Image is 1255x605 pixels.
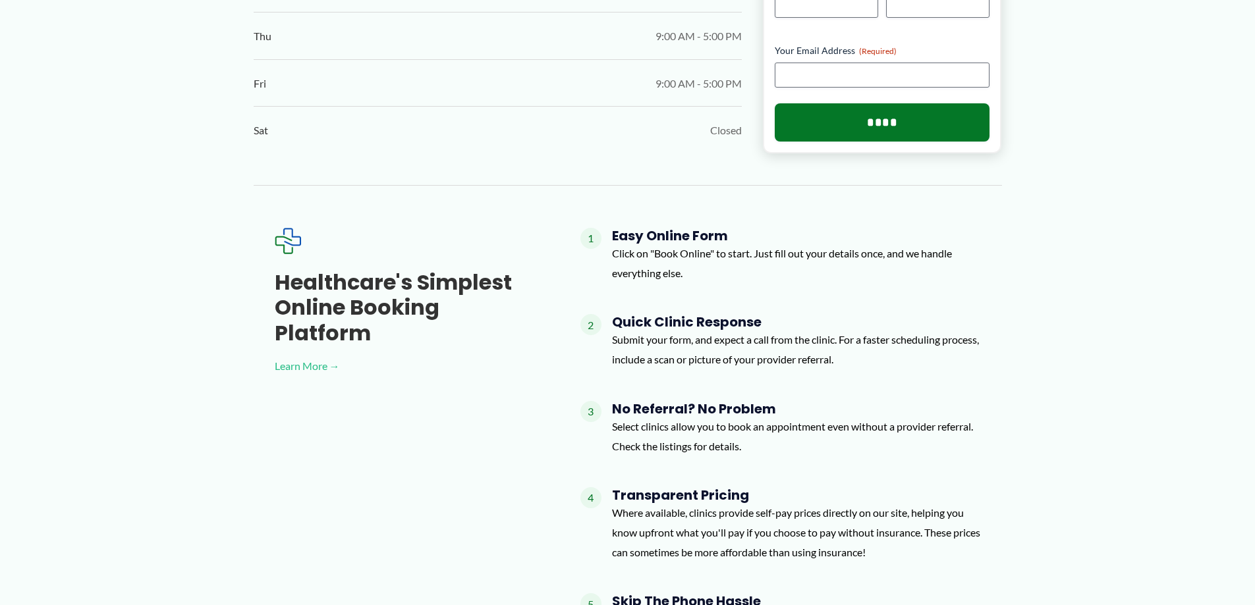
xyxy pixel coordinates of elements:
[612,228,981,244] h4: Easy Online Form
[612,417,981,456] p: Select clinics allow you to book an appointment even without a provider referral. Check the listi...
[254,120,268,140] span: Sat
[655,26,742,46] span: 9:00 AM - 5:00 PM
[612,401,981,417] h4: No Referral? No Problem
[859,46,897,56] span: (Required)
[580,314,601,335] span: 2
[612,314,981,330] h4: Quick Clinic Response
[580,228,601,249] span: 1
[710,120,742,140] span: Closed
[580,487,601,508] span: 4
[254,26,271,46] span: Thu
[275,270,538,346] h3: Healthcare's simplest online booking platform
[612,487,981,503] h4: Transparent Pricing
[775,44,990,57] label: Your Email Address
[612,244,981,282] p: Click on "Book Online" to start. Just fill out your details once, and we handle everything else.
[254,74,266,93] span: Fri
[612,503,981,562] p: Where available, clinics provide self-pay prices directly on our site, helping you know upfront w...
[275,356,538,376] a: Learn More →
[655,74,742,93] span: 9:00 AM - 5:00 PM
[612,330,981,369] p: Submit your form, and expect a call from the clinic. For a faster scheduling process, include a s...
[275,228,301,254] img: Expected Healthcare Logo
[580,401,601,422] span: 3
